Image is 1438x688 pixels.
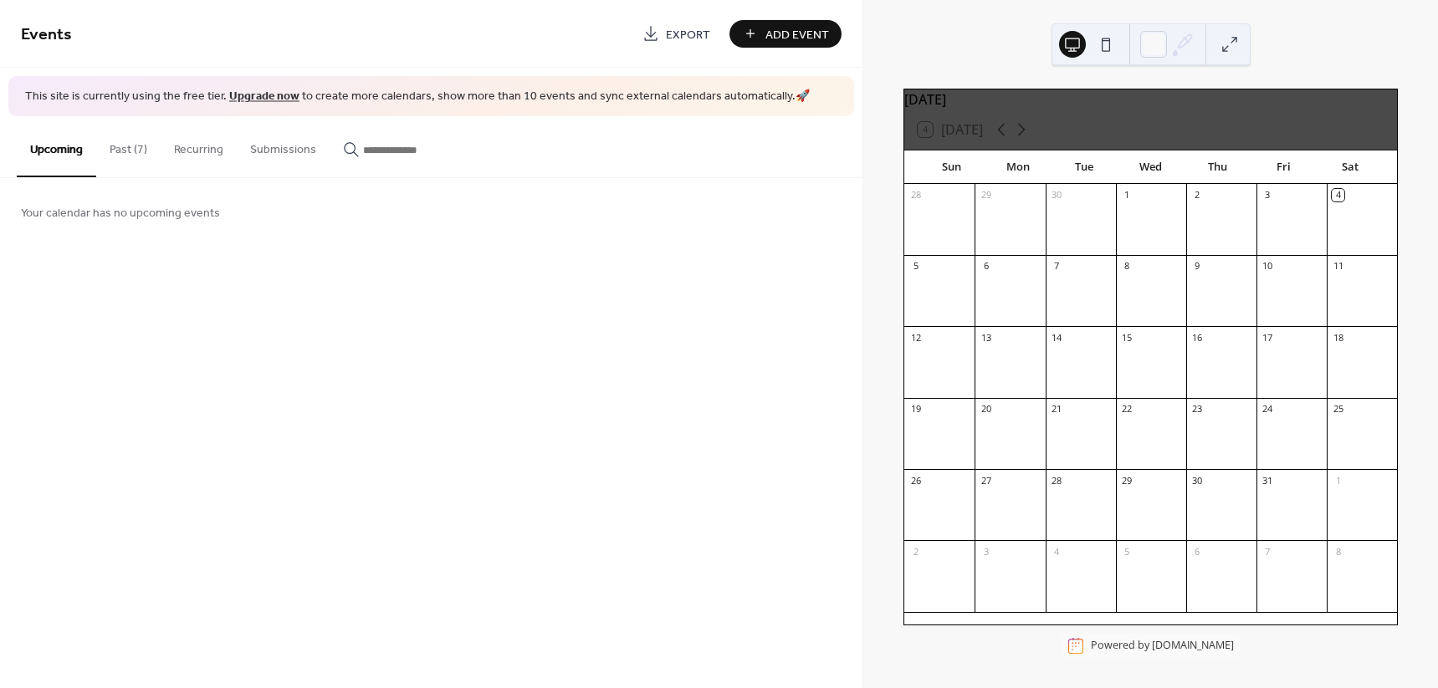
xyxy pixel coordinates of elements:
[1261,260,1274,273] div: 10
[21,204,220,222] span: Your calendar has no upcoming events
[1118,150,1185,184] div: Wed
[1261,474,1274,487] div: 31
[1251,150,1318,184] div: Fri
[1091,639,1234,653] div: Powered by
[980,189,992,201] div: 29
[21,18,72,51] span: Events
[1332,331,1344,344] div: 18
[985,150,1052,184] div: Mon
[980,545,992,558] div: 3
[229,85,299,108] a: Upgrade now
[1191,474,1204,487] div: 30
[1191,331,1204,344] div: 16
[904,89,1397,110] div: [DATE]
[1121,474,1134,487] div: 29
[1152,639,1234,653] a: [DOMAIN_NAME]
[729,20,842,48] button: Add Event
[1332,260,1344,273] div: 11
[1121,331,1134,344] div: 15
[909,545,922,558] div: 2
[1191,189,1204,201] div: 2
[1191,545,1204,558] div: 6
[980,403,992,415] div: 20
[1051,474,1063,487] div: 28
[1317,150,1384,184] div: Sat
[1051,331,1063,344] div: 14
[1332,474,1344,487] div: 1
[1121,545,1134,558] div: 5
[1332,189,1344,201] div: 4
[630,20,723,48] a: Export
[1261,545,1274,558] div: 7
[1184,150,1251,184] div: Thu
[25,89,810,105] span: This site is currently using the free tier. to create more calendars, show more than 10 events an...
[1121,189,1134,201] div: 1
[909,474,922,487] div: 26
[1051,150,1118,184] div: Tue
[1191,403,1204,415] div: 23
[918,150,985,184] div: Sun
[237,116,330,176] button: Submissions
[909,403,922,415] div: 19
[1051,189,1063,201] div: 30
[1051,403,1063,415] div: 21
[980,474,992,487] div: 27
[909,189,922,201] div: 28
[909,331,922,344] div: 12
[1261,189,1274,201] div: 3
[1121,260,1134,273] div: 8
[1051,260,1063,273] div: 7
[1121,403,1134,415] div: 22
[161,116,237,176] button: Recurring
[1191,260,1204,273] div: 9
[1332,545,1344,558] div: 8
[909,260,922,273] div: 5
[1051,545,1063,558] div: 4
[666,26,710,43] span: Export
[96,116,161,176] button: Past (7)
[1332,403,1344,415] div: 25
[980,260,992,273] div: 6
[17,116,96,177] button: Upcoming
[765,26,829,43] span: Add Event
[1261,403,1274,415] div: 24
[1261,331,1274,344] div: 17
[980,331,992,344] div: 13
